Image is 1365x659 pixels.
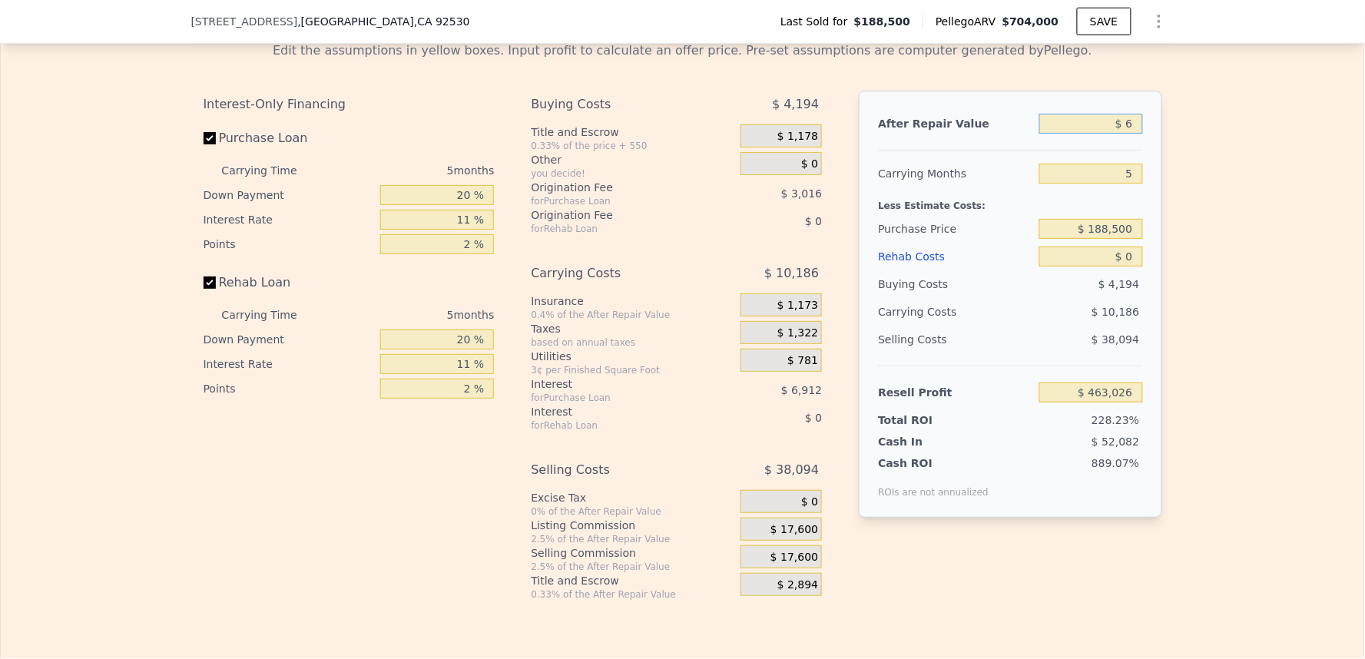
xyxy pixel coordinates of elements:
span: $ 4,194 [772,91,819,118]
div: Origination Fee [531,180,702,195]
span: $ 1,173 [777,299,818,313]
div: Selling Commission [531,545,734,561]
label: Purchase Loan [204,124,375,152]
div: Selling Costs [531,456,702,484]
div: Edit the assumptions in yellow boxes. Input profit to calculate an offer price. Pre-set assumptio... [204,41,1162,60]
span: $ 1,322 [777,326,818,340]
div: Interest Rate [204,352,375,376]
div: Title and Escrow [531,573,734,588]
div: Interest-Only Financing [204,91,495,118]
div: Carrying Months [878,160,1033,187]
span: , [GEOGRAPHIC_DATA] [297,14,469,29]
div: 5 months [328,303,495,327]
div: Selling Costs [878,326,1033,353]
div: 2.5% of the After Repair Value [531,561,734,573]
span: $ 10,186 [1092,306,1139,318]
span: Last Sold for [780,14,854,29]
div: Taxes [531,321,734,336]
span: $ 4,194 [1098,278,1139,290]
span: $ 1,178 [777,130,818,144]
div: Carrying Costs [531,260,702,287]
div: 0.4% of the After Repair Value [531,309,734,321]
div: Listing Commission [531,518,734,533]
span: $ 3,016 [781,187,822,200]
input: Purchase Loan [204,132,216,144]
div: Cash ROI [878,455,989,471]
div: ROIs are not annualized [878,471,989,498]
div: Carrying Time [222,158,322,183]
div: Origination Fee [531,207,702,223]
div: 0% of the After Repair Value [531,505,734,518]
div: Points [204,232,375,257]
div: Carrying Time [222,303,322,327]
div: 0.33% of the After Repair Value [531,588,734,601]
span: 889.07% [1092,457,1139,469]
span: $ 10,186 [764,260,819,287]
span: $704,000 [1002,15,1059,28]
button: SAVE [1077,8,1131,35]
div: Down Payment [204,183,375,207]
button: Show Options [1144,6,1174,37]
div: you decide! [531,167,734,180]
div: Resell Profit [878,379,1033,406]
span: $ 52,082 [1092,435,1139,448]
div: Insurance [531,293,734,309]
div: Buying Costs [878,270,1033,298]
div: 0.33% of the price + 550 [531,140,734,152]
div: Excise Tax [531,490,734,505]
div: 2.5% of the After Repair Value [531,533,734,545]
div: based on annual taxes [531,336,734,349]
span: $ 0 [805,412,822,424]
span: $ 17,600 [770,551,818,565]
div: Less Estimate Costs: [878,187,1142,215]
div: Interest [531,404,702,419]
span: Pellego ARV [936,14,1002,29]
div: for Purchase Loan [531,195,702,207]
div: Points [204,376,375,401]
span: $ 0 [805,215,822,227]
div: 5 months [328,158,495,183]
span: , CA 92530 [414,15,470,28]
span: $ 38,094 [764,456,819,484]
span: [STREET_ADDRESS] [191,14,298,29]
div: for Purchase Loan [531,392,702,404]
div: Other [531,152,734,167]
span: 228.23% [1092,414,1139,426]
div: After Repair Value [878,110,1033,137]
div: Purchase Price [878,215,1033,243]
span: $ 6,912 [781,384,822,396]
div: Down Payment [204,327,375,352]
span: $ 17,600 [770,523,818,537]
div: Cash In [878,434,974,449]
div: Buying Costs [531,91,702,118]
span: $ 781 [787,354,818,368]
div: for Rehab Loan [531,223,702,235]
div: 3¢ per Finished Square Foot [531,364,734,376]
span: $ 38,094 [1092,333,1139,346]
div: Utilities [531,349,734,364]
span: $ 0 [801,495,818,509]
div: Interest [531,376,702,392]
div: Total ROI [878,412,974,428]
label: Rehab Loan [204,269,375,296]
div: Carrying Costs [878,298,974,326]
div: Interest Rate [204,207,375,232]
div: Title and Escrow [531,124,734,140]
span: $ 2,894 [777,578,818,592]
input: Rehab Loan [204,277,216,289]
span: $188,500 [854,14,911,29]
span: $ 0 [801,157,818,171]
div: Rehab Costs [878,243,1033,270]
div: for Rehab Loan [531,419,702,432]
